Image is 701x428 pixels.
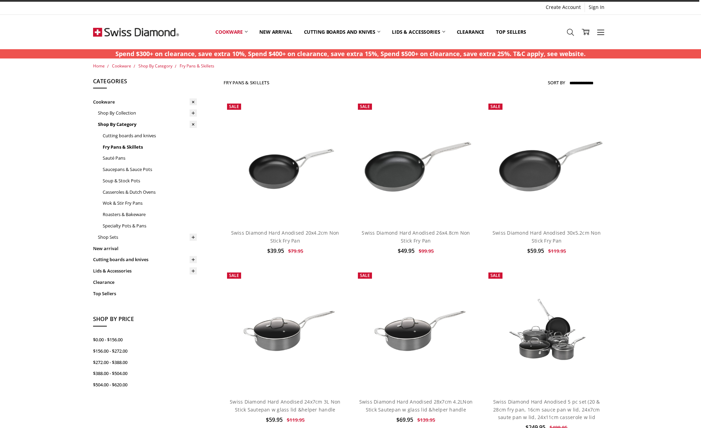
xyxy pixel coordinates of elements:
[419,248,434,254] span: $99.95
[396,416,413,424] span: $69.95
[542,2,585,12] a: Create Account
[354,100,477,223] a: Swiss Diamond Hard Anodised 26x4.8cm Non Stick Fry Pan
[224,269,347,392] a: Swiss Diamond Hard Anodised 24x7cm 3L Non Stick Sautepan w glass lid &helper handle
[93,265,197,277] a: Lids & Accessories
[229,104,239,109] span: Sale
[224,100,347,223] a: Swiss Diamond Hard Anodised 20x4.2cm Non Stick Fry Pan
[93,315,197,327] h5: Shop By Price
[493,229,601,244] a: Swiss Diamond Hard Anodised 30x5.2cm Non Stick Fry Pan
[103,186,197,198] a: Casseroles & Dutch Ovens
[354,121,477,203] img: Swiss Diamond Hard Anodised 26x4.8cm Non Stick Fry Pan
[224,290,347,372] img: Swiss Diamond Hard Anodised 24x7cm 3L Non Stick Sautepan w glass lid &helper handle
[98,107,197,119] a: Shop By Collection
[93,368,197,379] a: $388.00 - $504.00
[253,17,298,47] a: New arrival
[103,175,197,186] a: Soup & Stock Pots
[98,232,197,243] a: Shop Sets
[267,247,284,255] span: $39.95
[93,288,197,299] a: Top Sellers
[360,104,370,109] span: Sale
[180,63,214,69] a: Fry Pans & Skillets
[103,164,197,175] a: Saucepans & Sauce Pots
[93,15,179,49] img: Free Shipping On Every Order
[490,272,500,278] span: Sale
[354,290,477,372] img: Swiss Diamond Hard Anodised 28x7cm 4.2LNon Stick Sautepan w glass lid &helper handle
[527,247,544,255] span: $59.95
[386,17,451,47] a: Lids & Accessories
[103,220,197,232] a: Specialty Pots & Pans
[288,248,303,254] span: $79.95
[585,2,608,12] a: Sign In
[115,49,586,58] p: Spend $300+ on clearance, save extra 10%, Spend $400+ on clearance, save extra 15%, Spend $500+ o...
[93,96,197,108] a: Cookware
[93,254,197,265] a: Cutting boards and knives
[548,248,566,254] span: $119.95
[298,17,386,47] a: Cutting boards and knives
[103,141,197,153] a: Fry Pans & Skillets
[229,272,239,278] span: Sale
[93,334,197,345] a: $0.00 - $156.00
[93,277,197,288] a: Clearance
[231,229,339,244] a: Swiss Diamond Hard Anodised 20x4.2cm Non Stick Fry Pan
[485,121,608,203] img: Swiss Diamond Hard Anodised 30x5.2cm Non Stick Fry Pan
[210,17,253,47] a: Cookware
[103,209,197,220] a: Roasters & Bakeware
[485,100,608,223] a: Swiss Diamond Hard Anodised 30x5.2cm Non Stick Fry Pan
[398,247,415,255] span: $49.95
[493,398,600,420] a: Swiss Diamond Hard Anodised 5 pc set (20 & 28cm fry pan, 16cm sauce pan w lid, 24x7cm saute pan w...
[93,379,197,390] a: $504.00 - $620.00
[93,243,197,254] a: New arrival
[93,77,197,89] h5: Categories
[103,130,197,141] a: Cutting boards and knives
[266,416,283,424] span: $59.95
[230,398,340,413] a: Swiss Diamond Hard Anodised 24x7cm 3L Non Stick Sautepan w glass lid &helper handle
[93,63,105,69] a: Home
[354,269,477,392] a: Swiss Diamond Hard Anodised 28x7cm 4.2LNon Stick Sautepan w glass lid &helper handle
[485,269,608,392] a: Swiss Diamond Hard Anodised 5 pc set (20 & 28cm fry pan, 16cm sauce pan w lid, 24x7cm saute pan w...
[417,417,435,423] span: $139.95
[224,121,347,203] img: Swiss Diamond Hard Anodised 20x4.2cm Non Stick Fry Pan
[224,80,269,85] h1: Fry Pans & Skillets
[490,17,532,47] a: Top Sellers
[485,289,608,372] img: Swiss Diamond Hard Anodised 5 pc set (20 & 28cm fry pan, 16cm sauce pan w lid, 24x7cm saute pan w...
[490,104,500,109] span: Sale
[98,119,197,130] a: Shop By Category
[103,197,197,209] a: Wok & Stir Fry Pans
[360,272,370,278] span: Sale
[138,63,172,69] a: Shop By Category
[362,229,470,244] a: Swiss Diamond Hard Anodised 26x4.8cm Non Stick Fry Pan
[287,417,305,423] span: $119.95
[548,77,565,88] label: Sort By
[359,398,473,413] a: Swiss Diamond Hard Anodised 28x7cm 4.2LNon Stick Sautepan w glass lid &helper handle
[103,152,197,164] a: Sauté Pans
[451,17,490,47] a: Clearance
[112,63,131,69] a: Cookware
[93,357,197,368] a: $272.00 - $388.00
[93,345,197,357] a: $156.00 - $272.00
